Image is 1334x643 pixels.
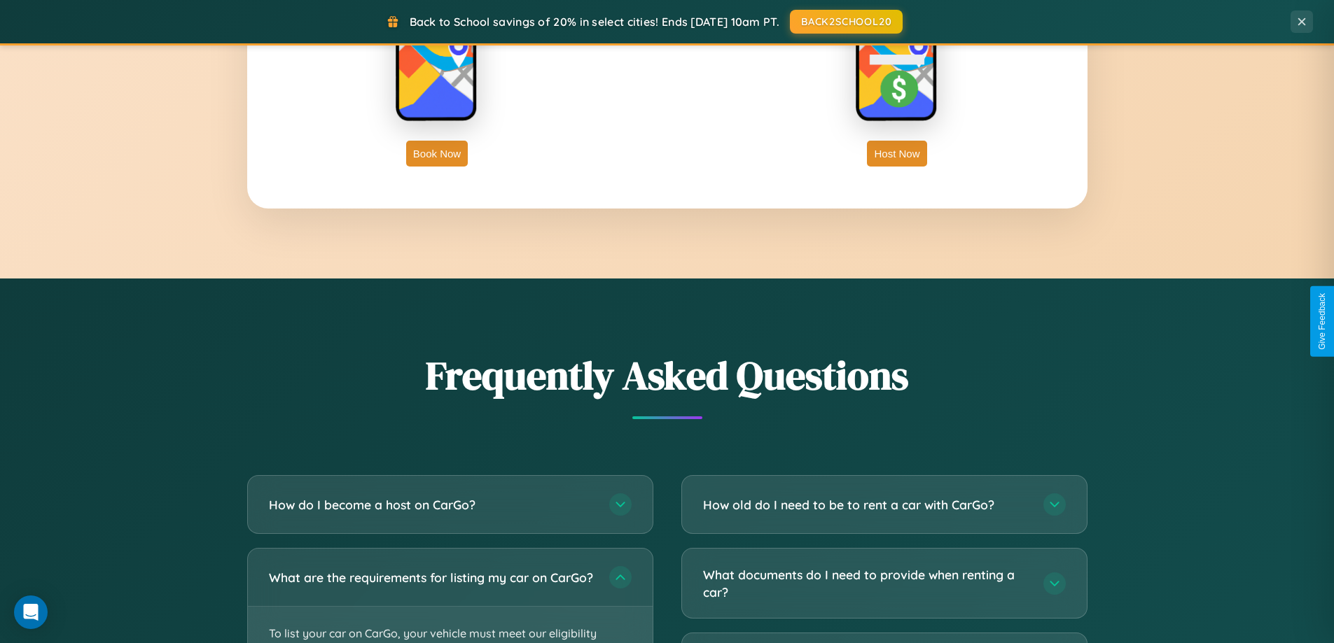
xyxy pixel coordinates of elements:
[247,348,1088,402] h2: Frequently Asked Questions
[1317,293,1327,350] div: Give Feedback
[269,496,595,514] h3: How do I become a host on CarGo?
[790,10,903,34] button: BACK2SCHOOL20
[14,595,48,629] div: Open Intercom Messenger
[406,141,468,167] button: Book Now
[703,496,1029,514] h3: How old do I need to be to rent a car with CarGo?
[703,566,1029,600] h3: What documents do I need to provide when renting a car?
[867,141,926,167] button: Host Now
[269,569,595,586] h3: What are the requirements for listing my car on CarGo?
[410,15,779,29] span: Back to School savings of 20% in select cities! Ends [DATE] 10am PT.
